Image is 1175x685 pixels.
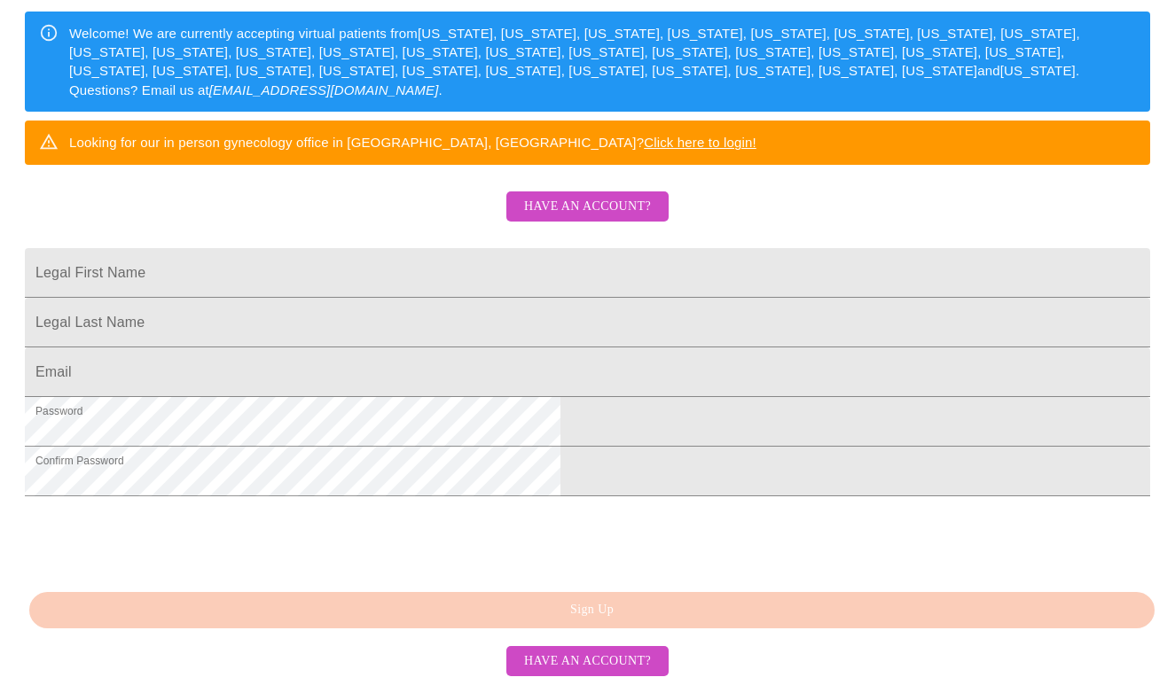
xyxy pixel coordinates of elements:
[506,191,669,222] button: Have an account?
[25,505,294,574] iframe: reCAPTCHA
[69,17,1136,107] div: Welcome! We are currently accepting virtual patients from [US_STATE], [US_STATE], [US_STATE], [US...
[69,126,756,159] div: Looking for our in person gynecology office in [GEOGRAPHIC_DATA], [GEOGRAPHIC_DATA]?
[644,135,756,150] a: Click here to login!
[502,652,673,667] a: Have an account?
[502,211,673,226] a: Have an account?
[506,646,669,677] button: Have an account?
[209,82,439,97] em: [EMAIL_ADDRESS][DOMAIN_NAME]
[524,650,651,673] span: Have an account?
[524,196,651,218] span: Have an account?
